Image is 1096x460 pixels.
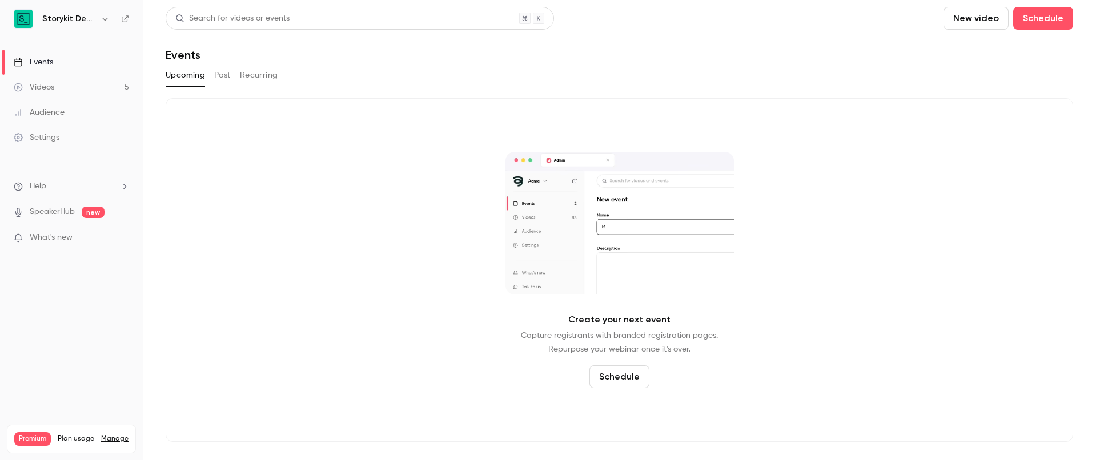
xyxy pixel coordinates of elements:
img: Storykit Deep Dives [14,10,33,28]
span: What's new [30,232,73,244]
div: Search for videos or events [175,13,290,25]
button: Recurring [240,66,278,84]
button: Schedule [1013,7,1073,30]
a: Manage [101,434,129,443]
li: help-dropdown-opener [14,180,129,192]
h6: Storykit Deep Dives [42,13,96,25]
p: Capture registrants with branded registration pages. Repurpose your webinar once it's over. [521,329,718,356]
div: Settings [14,132,59,143]
div: Events [14,57,53,68]
button: Upcoming [166,66,205,84]
button: Schedule [589,365,649,388]
iframe: Noticeable Trigger [115,233,129,243]
span: Plan usage [58,434,94,443]
p: Create your next event [568,313,671,326]
a: SpeakerHub [30,206,75,218]
span: Premium [14,432,51,446]
div: Audience [14,107,65,118]
h1: Events [166,48,200,62]
span: new [82,207,105,218]
button: New video [944,7,1009,30]
span: Help [30,180,46,192]
button: Past [214,66,231,84]
div: Videos [14,82,54,93]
